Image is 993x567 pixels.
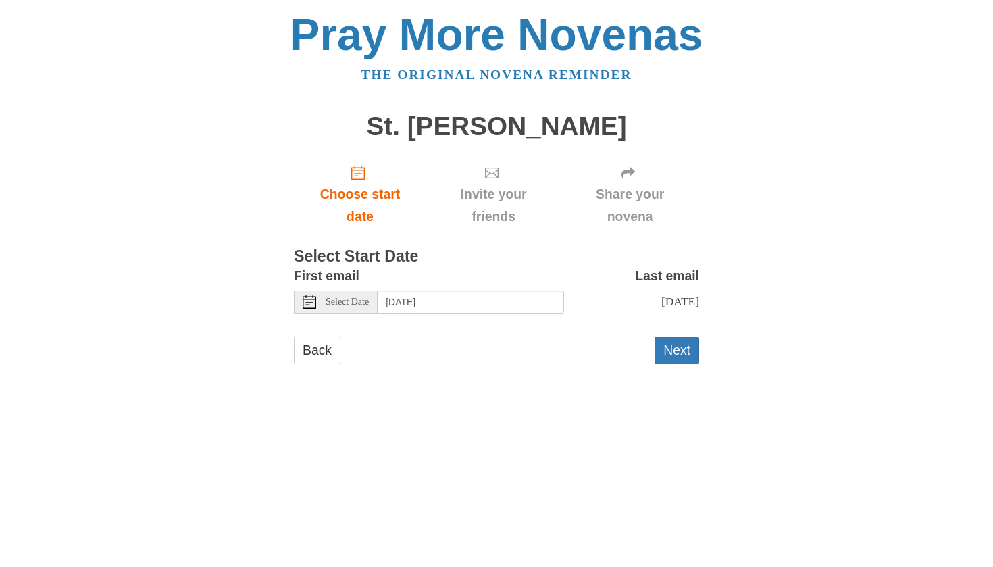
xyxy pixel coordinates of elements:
span: Select Date [326,297,369,307]
button: Next [655,337,699,364]
a: The original novena reminder [361,68,632,82]
label: Last email [635,265,699,287]
label: First email [294,265,359,287]
a: Back [294,337,340,364]
h1: St. [PERSON_NAME] [294,112,699,141]
span: Invite your friends [440,183,547,228]
span: Share your novena [574,183,686,228]
span: [DATE] [661,295,699,308]
div: Click "Next" to confirm your start date first. [426,154,561,235]
a: Pray More Novenas [290,9,703,59]
a: Choose start date [294,154,426,235]
span: Choose start date [307,183,413,228]
h3: Select Start Date [294,248,699,266]
div: Click "Next" to confirm your start date first. [561,154,699,235]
